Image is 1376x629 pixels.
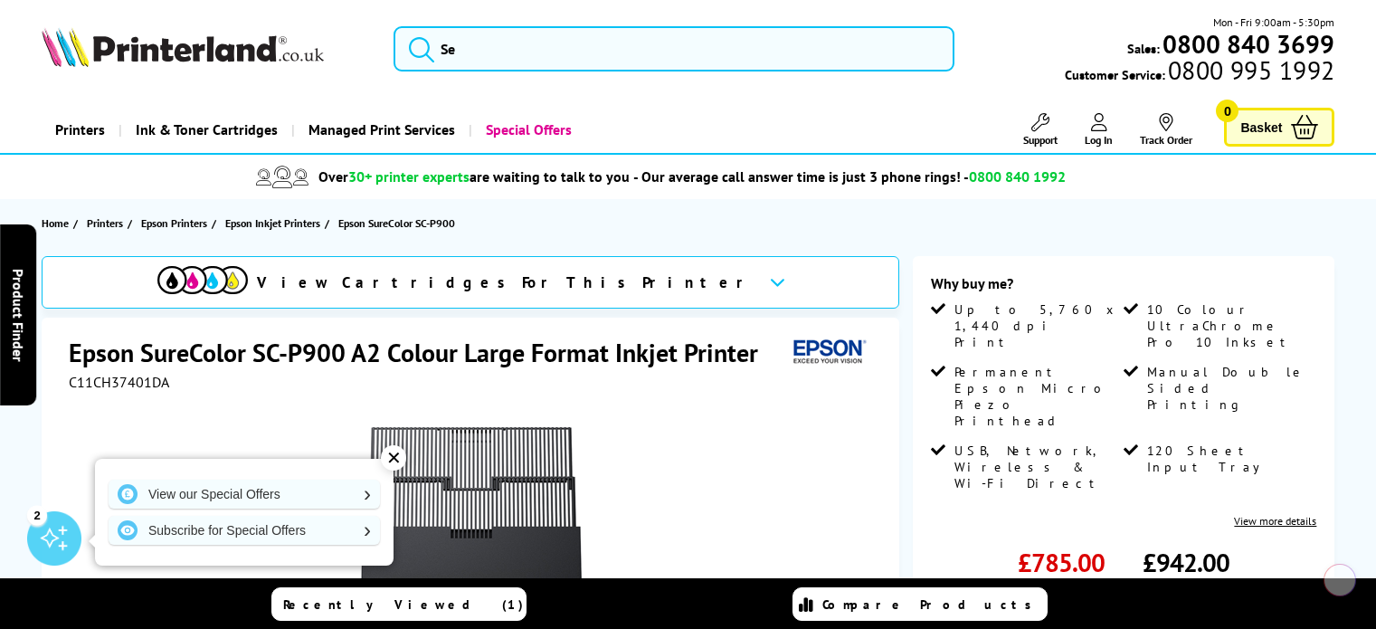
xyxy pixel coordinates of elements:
div: 2 [27,505,47,525]
span: Permanent Epson Micro Piezo Printhead [954,364,1120,429]
a: Basket 0 [1224,108,1334,147]
a: Printers [87,214,128,233]
span: Product Finder [9,268,27,361]
span: Over are waiting to talk to you [318,167,630,186]
span: Home [42,214,69,233]
span: Log In [1085,133,1113,147]
span: 30+ printer experts [348,167,470,186]
a: Log In [1085,113,1113,147]
span: Sales: [1127,40,1160,57]
div: ✕ [381,445,406,471]
span: Epson SureColor SC-P900 [338,214,455,233]
div: Why buy me? [931,274,1317,301]
a: Managed Print Services [291,107,469,153]
span: USB, Network, Wireless & Wi-Fi Direct [954,443,1120,491]
b: 0800 840 3699 [1162,27,1334,61]
span: Mon - Fri 9:00am - 5:30pm [1213,14,1334,31]
span: C11CH37401DA [69,373,169,391]
a: Support [1023,113,1058,147]
span: 0 [1216,100,1238,122]
span: Printers [87,214,123,233]
span: £785.00 [1018,546,1105,579]
span: 120 Sheet Input Tray [1147,443,1313,475]
img: View Cartridges [157,266,248,294]
a: View more details [1234,514,1316,528]
span: Epson Inkjet Printers [225,214,320,233]
a: Subscribe for Special Offers [109,516,380,545]
a: Track Order [1140,113,1192,147]
span: Compare Products [822,596,1041,613]
span: Customer Service: [1065,62,1334,83]
span: Recently Viewed (1) [283,596,524,613]
a: Recently Viewed (1) [271,587,527,621]
a: Printerland Logo [42,27,371,71]
span: £942.00 [1143,546,1229,579]
a: Special Offers [469,107,585,153]
a: Printers [42,107,119,153]
span: 10 Colour UltraChrome Pro 10 Inkset [1147,301,1313,350]
a: Compare Products [792,587,1048,621]
a: Epson Printers [141,214,212,233]
span: Basket [1240,115,1282,139]
span: Epson Printers [141,214,207,233]
span: View Cartridges For This Printer [257,272,754,292]
a: Epson Inkjet Printers [225,214,325,233]
a: Epson SureColor SC-P900 [338,214,460,233]
a: 0800 840 3699 [1160,35,1334,52]
img: Printerland Logo [42,27,324,67]
span: Support [1023,133,1058,147]
span: 0800 840 1992 [969,167,1066,186]
a: Ink & Toner Cartridges [119,107,291,153]
span: Ink & Toner Cartridges [136,107,278,153]
a: View our Special Offers [109,480,380,509]
span: 0800 995 1992 [1165,62,1334,79]
input: Se [394,26,954,71]
h1: Epson SureColor SC-P900 A2 Colour Large Format Inkjet Printer [69,336,776,369]
span: - Our average call answer time is just 3 phone rings! - [633,167,1066,186]
a: Home [42,214,73,233]
span: Up to 5,760 x 1,440 dpi Print [954,301,1120,350]
span: Manual Double Sided Printing [1147,364,1313,413]
img: Epson [786,336,869,369]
